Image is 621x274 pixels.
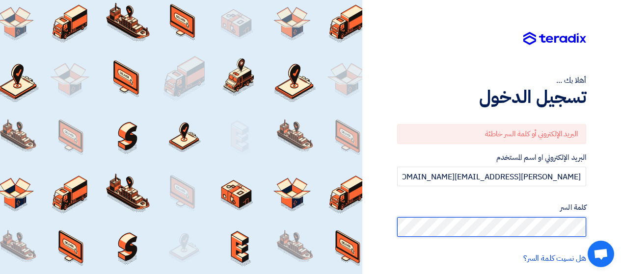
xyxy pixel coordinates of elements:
[523,32,586,46] img: Teradix logo
[523,252,586,264] a: هل نسيت كلمة السر؟
[397,86,586,108] h1: تسجيل الدخول
[588,241,614,267] div: Open chat
[397,202,586,213] label: كلمة السر
[397,75,586,86] div: أهلا بك ...
[397,152,586,163] label: البريد الإلكتروني او اسم المستخدم
[397,167,586,186] input: أدخل بريد العمل الإلكتروني او اسم المستخدم الخاص بك ...
[397,124,586,144] div: البريد الإلكتروني أو كلمة السر خاطئة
